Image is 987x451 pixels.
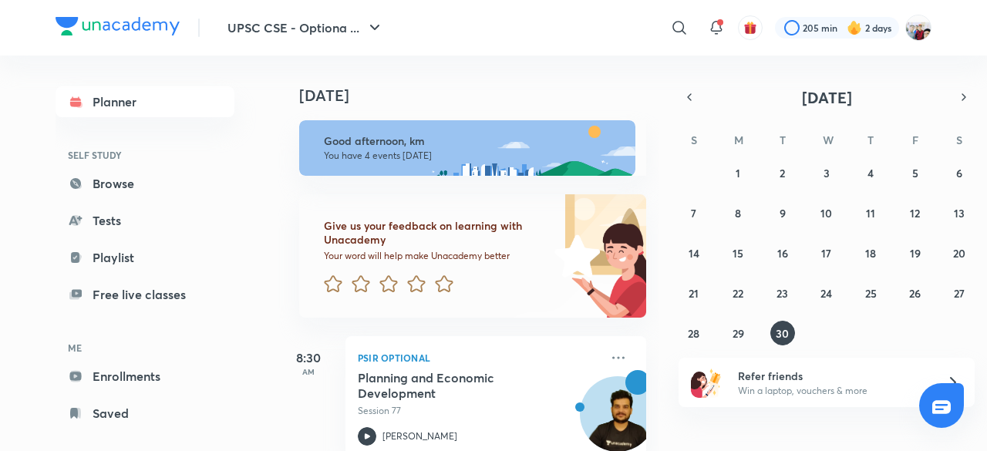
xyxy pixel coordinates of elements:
abbr: Monday [734,133,743,147]
button: September 1, 2025 [726,160,750,185]
img: km swarthi [905,15,931,41]
img: streak [847,20,862,35]
abbr: September 8, 2025 [735,206,741,220]
h6: SELF STUDY [56,142,234,168]
abbr: September 22, 2025 [733,286,743,301]
img: Company Logo [56,17,180,35]
abbr: September 6, 2025 [956,166,962,180]
abbr: September 17, 2025 [821,246,831,261]
button: September 4, 2025 [858,160,883,185]
abbr: September 27, 2025 [954,286,965,301]
p: Win a laptop, vouchers & more [738,384,928,398]
abbr: September 12, 2025 [910,206,920,220]
abbr: September 21, 2025 [689,286,699,301]
p: Session 77 [358,404,600,418]
button: September 16, 2025 [770,241,795,265]
button: September 15, 2025 [726,241,750,265]
abbr: September 15, 2025 [733,246,743,261]
button: September 23, 2025 [770,281,795,305]
a: Free live classes [56,279,234,310]
abbr: September 16, 2025 [777,246,788,261]
p: AM [278,367,339,376]
abbr: Sunday [691,133,697,147]
button: September 24, 2025 [814,281,839,305]
abbr: Friday [912,133,918,147]
p: PSIR Optional [358,348,600,367]
button: September 8, 2025 [726,200,750,225]
abbr: September 13, 2025 [954,206,965,220]
button: September 5, 2025 [903,160,928,185]
button: September 25, 2025 [858,281,883,305]
button: September 13, 2025 [947,200,972,225]
h5: Planning and Economic Development [358,370,550,401]
abbr: September 18, 2025 [865,246,876,261]
h5: 8:30 [278,348,339,367]
a: Browse [56,168,234,199]
abbr: September 19, 2025 [910,246,921,261]
img: feedback_image [502,194,646,318]
img: referral [691,367,722,398]
button: September 10, 2025 [814,200,839,225]
button: September 12, 2025 [903,200,928,225]
button: September 3, 2025 [814,160,839,185]
a: Saved [56,398,234,429]
a: Playlist [56,242,234,273]
a: Company Logo [56,17,180,39]
abbr: September 28, 2025 [688,326,699,341]
button: September 18, 2025 [858,241,883,265]
button: September 28, 2025 [682,321,706,345]
img: afternoon [299,120,635,176]
button: September 11, 2025 [858,200,883,225]
abbr: September 5, 2025 [912,166,918,180]
p: Your word will help make Unacademy better [324,250,549,262]
abbr: September 30, 2025 [776,326,789,341]
abbr: September 11, 2025 [866,206,875,220]
a: Enrollments [56,361,234,392]
abbr: Saturday [956,133,962,147]
button: September 7, 2025 [682,200,706,225]
abbr: September 23, 2025 [776,286,788,301]
abbr: September 3, 2025 [824,166,830,180]
button: September 20, 2025 [947,241,972,265]
abbr: September 7, 2025 [691,206,696,220]
a: Tests [56,205,234,236]
abbr: September 4, 2025 [867,166,874,180]
h6: Refer friends [738,368,928,384]
abbr: September 26, 2025 [909,286,921,301]
h6: ME [56,335,234,361]
button: September 2, 2025 [770,160,795,185]
button: September 9, 2025 [770,200,795,225]
abbr: September 29, 2025 [733,326,744,341]
button: September 6, 2025 [947,160,972,185]
abbr: September 9, 2025 [780,206,786,220]
button: September 19, 2025 [903,241,928,265]
button: UPSC CSE - Optiona ... [218,12,393,43]
button: September 29, 2025 [726,321,750,345]
abbr: September 20, 2025 [953,246,965,261]
abbr: Wednesday [823,133,834,147]
button: September 27, 2025 [947,281,972,305]
button: September 26, 2025 [903,281,928,305]
abbr: September 2, 2025 [780,166,785,180]
button: September 14, 2025 [682,241,706,265]
button: September 17, 2025 [814,241,839,265]
button: avatar [738,15,763,40]
abbr: September 1, 2025 [736,166,740,180]
button: September 22, 2025 [726,281,750,305]
h6: Good afternoon, km [324,134,622,148]
p: [PERSON_NAME] [382,429,457,443]
span: [DATE] [802,87,852,108]
abbr: September 14, 2025 [689,246,699,261]
p: You have 4 events [DATE] [324,150,622,162]
button: [DATE] [700,86,953,108]
img: avatar [743,21,757,35]
a: Planner [56,86,234,117]
button: September 21, 2025 [682,281,706,305]
abbr: September 24, 2025 [820,286,832,301]
h6: Give us your feedback on learning with Unacademy [324,219,549,247]
abbr: Thursday [867,133,874,147]
button: September 30, 2025 [770,321,795,345]
abbr: September 25, 2025 [865,286,877,301]
h4: [DATE] [299,86,662,105]
abbr: September 10, 2025 [820,206,832,220]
